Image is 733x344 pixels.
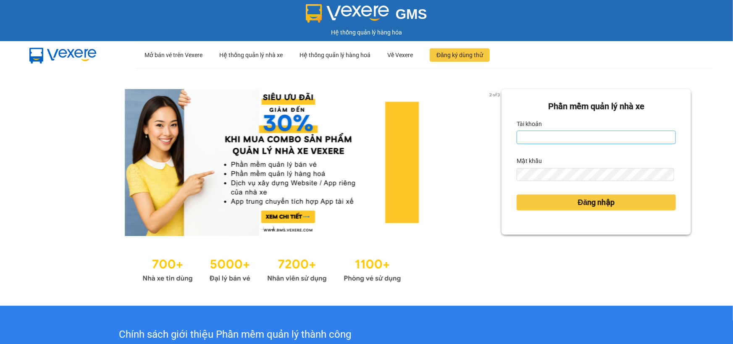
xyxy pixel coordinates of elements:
[517,154,542,168] label: Mật khẩu
[270,226,273,229] li: slide item 2
[490,89,502,236] button: next slide / item
[396,6,427,22] span: GMS
[517,168,674,181] input: Mật khẩu
[280,226,284,229] li: slide item 3
[387,42,413,68] div: Về Vexere
[144,42,202,68] div: Mở bán vé trên Vexere
[517,117,542,131] label: Tài khoản
[517,131,676,144] input: Tài khoản
[300,42,370,68] div: Hệ thống quản lý hàng hoá
[219,42,283,68] div: Hệ thống quản lý nhà xe
[51,327,419,343] div: Chính sách giới thiệu Phần mềm quản lý thành công
[306,4,389,23] img: logo 2
[578,197,615,208] span: Đăng nhập
[517,194,676,210] button: Đăng nhập
[430,48,490,62] button: Đăng ký dùng thử
[2,28,731,37] div: Hệ thống quản lý hàng hóa
[487,89,502,100] p: 2 of 3
[436,50,483,60] span: Đăng ký dùng thử
[142,253,401,285] img: Statistics.png
[42,89,54,236] button: previous slide / item
[517,100,676,113] div: Phần mềm quản lý nhà xe
[260,226,263,229] li: slide item 1
[306,13,427,19] a: GMS
[21,41,105,69] img: mbUUG5Q.png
